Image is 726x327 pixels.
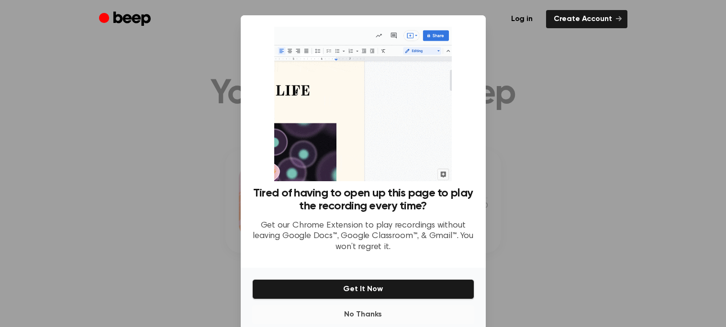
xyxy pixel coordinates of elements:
a: Beep [99,10,153,29]
p: Get our Chrome Extension to play recordings without leaving Google Docs™, Google Classroom™, & Gm... [252,220,474,253]
button: Get It Now [252,279,474,299]
h3: Tired of having to open up this page to play the recording every time? [252,187,474,213]
img: Beep extension in action [274,27,452,181]
button: No Thanks [252,305,474,324]
a: Create Account [546,10,627,28]
a: Log in [503,10,540,28]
